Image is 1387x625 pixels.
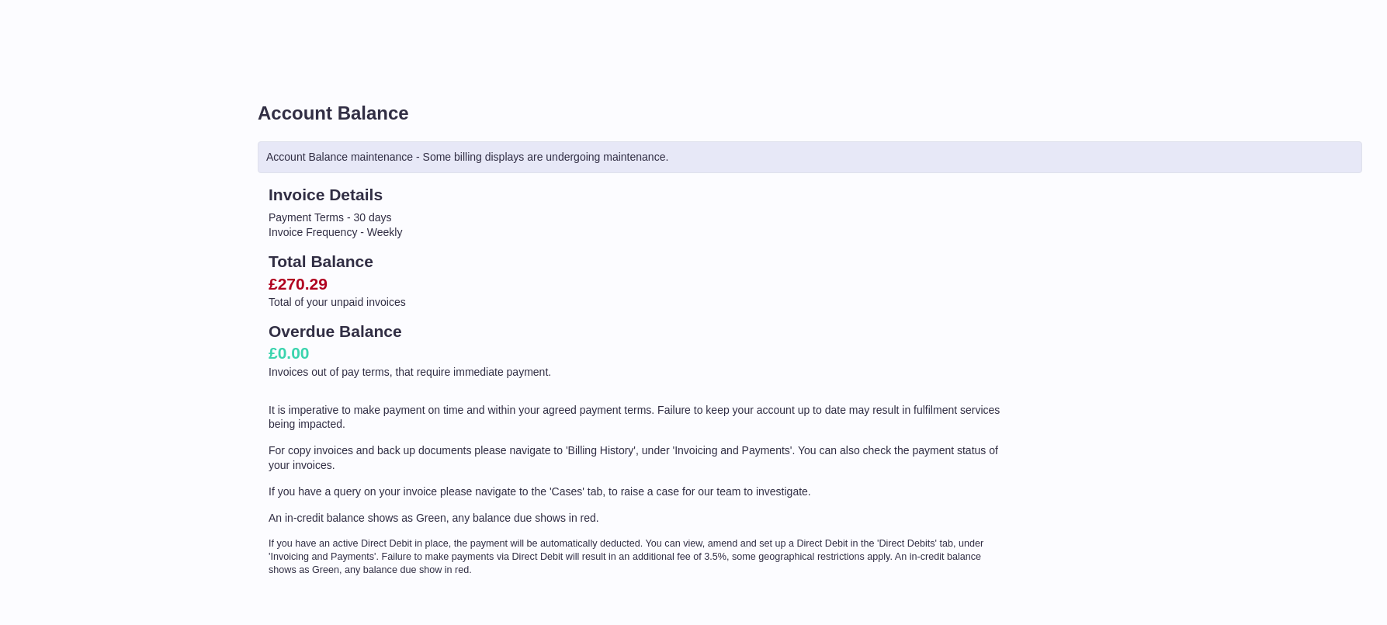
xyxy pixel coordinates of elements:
[269,403,1007,432] p: It is imperative to make payment on time and within your agreed payment terms. Failure to keep yo...
[258,101,1362,126] h1: Account Balance
[269,342,1007,364] h2: £0.00
[269,184,1007,206] h2: Invoice Details
[269,225,1007,240] li: Invoice Frequency - Weekly
[269,251,1007,273] h2: Total Balance
[269,511,1007,526] p: An in-credit balance shows as Green, any balance due shows in red.
[269,537,1007,577] p: If you have an active Direct Debit in place, the payment will be automatically deducted. You can ...
[269,484,1007,499] p: If you have a query on your invoice please navigate to the 'Cases' tab, to raise a case for our t...
[269,321,1007,342] h2: Overdue Balance
[269,210,1007,225] li: Payment Terms - 30 days
[269,295,1007,310] p: Total of your unpaid invoices
[269,443,1007,473] p: For copy invoices and back up documents please navigate to 'Billing History', under 'Invoicing an...
[269,273,1007,295] h2: £270.29
[269,365,1007,380] p: Invoices out of pay terms, that require immediate payment.
[258,141,1362,173] div: Account Balance maintenance - Some billing displays are undergoing maintenance.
